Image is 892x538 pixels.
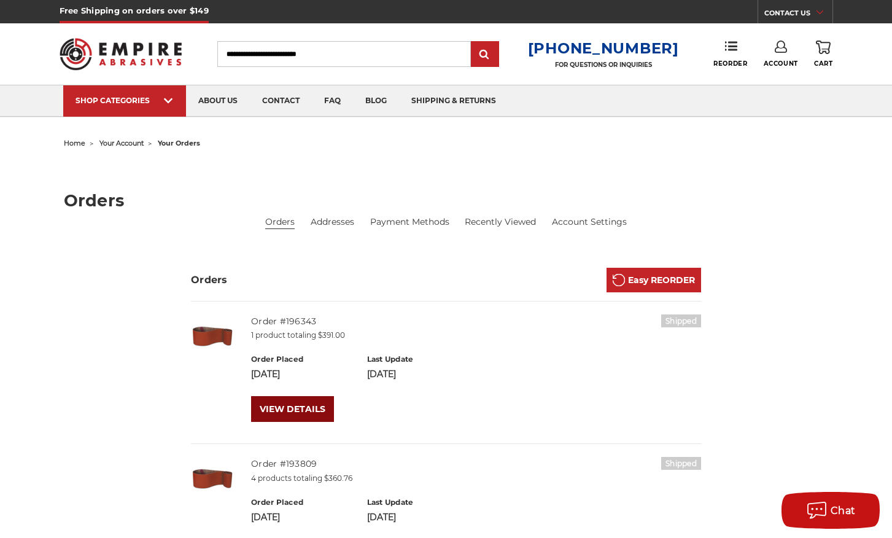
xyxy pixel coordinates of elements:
[251,458,317,469] a: Order #193809
[186,85,250,117] a: about us
[367,512,396,523] span: [DATE]
[607,268,701,292] a: Easy REORDER
[251,512,280,523] span: [DATE]
[661,314,701,327] h6: Shipped
[191,273,228,287] h3: Orders
[251,316,316,327] a: Order #196343
[251,354,354,365] h6: Order Placed
[465,216,536,228] a: Recently Viewed
[250,85,312,117] a: contact
[99,139,144,147] a: your account
[312,85,353,117] a: faq
[764,60,798,68] span: Account
[251,497,354,508] h6: Order Placed
[814,41,832,68] a: Cart
[764,6,832,23] a: CONTACT US
[367,497,470,508] h6: Last Update
[367,368,396,380] span: [DATE]
[552,216,627,228] a: Account Settings
[814,60,832,68] span: Cart
[781,492,880,529] button: Chat
[370,216,449,228] a: Payment Methods
[76,96,174,105] div: SHOP CATEGORIES
[265,216,295,229] li: Orders
[251,368,280,380] span: [DATE]
[158,139,200,147] span: your orders
[831,505,856,517] span: Chat
[473,42,497,67] input: Submit
[251,330,701,341] p: 1 product totaling $391.00
[399,85,508,117] a: shipping & returns
[528,39,679,57] a: [PHONE_NUMBER]
[367,354,470,365] h6: Last Update
[251,396,334,422] a: VIEW DETAILS
[661,457,701,470] h6: Shipped
[311,216,354,228] a: Addresses
[64,139,85,147] a: home
[353,85,399,117] a: blog
[191,457,234,500] img: 6" x 48" Ceramic Sanding Belt
[191,314,234,357] img: 6" x 48" Ceramic Sanding Belt
[64,192,829,209] h1: Orders
[713,60,747,68] span: Reorder
[713,41,747,67] a: Reorder
[528,61,679,69] p: FOR QUESTIONS OR INQUIRIES
[251,473,701,484] p: 4 products totaling $360.76
[60,30,182,78] img: Empire Abrasives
